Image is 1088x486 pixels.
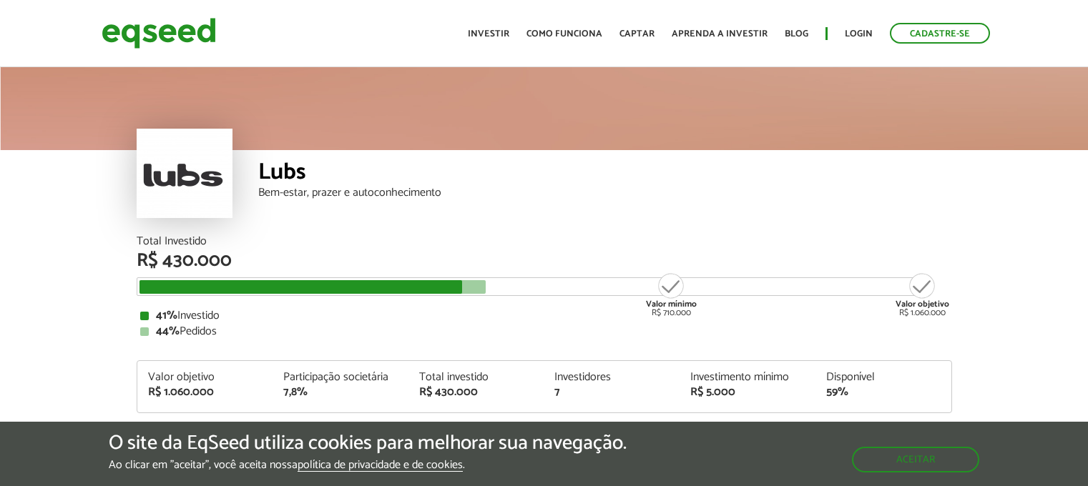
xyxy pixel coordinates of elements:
div: R$ 430.000 [419,387,534,398]
div: R$ 5.000 [690,387,805,398]
p: Ao clicar em "aceitar", você aceita nossa . [109,458,627,472]
img: EqSeed [102,14,216,52]
strong: Valor mínimo [646,297,697,311]
div: 59% [826,387,941,398]
strong: 44% [156,322,180,341]
div: Investidores [554,372,669,383]
div: Valor objetivo [148,372,263,383]
a: política de privacidade e de cookies [298,460,463,472]
a: Aprenda a investir [672,29,768,39]
a: Como funciona [526,29,602,39]
strong: Valor objetivo [896,297,949,311]
div: R$ 1.060.000 [896,272,949,317]
div: Participação societária [283,372,398,383]
div: Investimento mínimo [690,372,805,383]
div: Investido [140,310,949,322]
a: Captar [619,29,655,39]
div: 7 [554,387,669,398]
div: Lubs [258,161,952,187]
div: Total Investido [137,236,952,247]
div: Bem-estar, prazer e autoconhecimento [258,187,952,199]
a: Investir [468,29,509,39]
a: Blog [785,29,808,39]
div: 7,8% [283,387,398,398]
div: Disponível [826,372,941,383]
div: R$ 430.000 [137,252,952,270]
h5: O site da EqSeed utiliza cookies para melhorar sua navegação. [109,432,627,455]
a: Login [845,29,873,39]
strong: 41% [156,306,177,325]
div: R$ 710.000 [645,272,698,317]
div: R$ 1.060.000 [148,387,263,398]
div: Pedidos [140,326,949,337]
button: Aceitar [852,447,979,472]
div: Total investido [419,372,534,383]
a: Cadastre-se [890,23,990,44]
